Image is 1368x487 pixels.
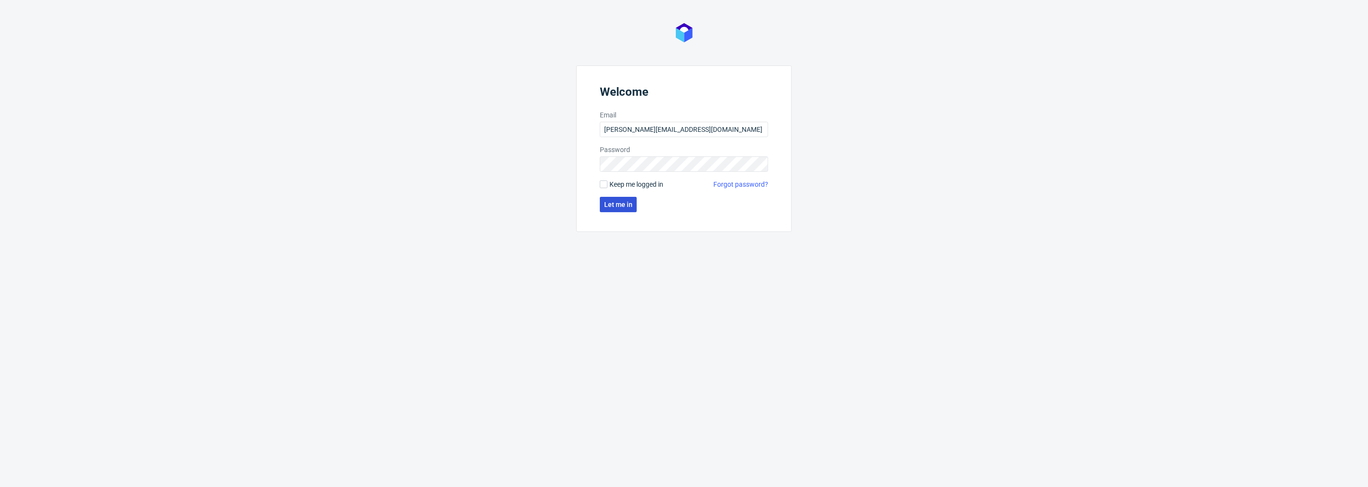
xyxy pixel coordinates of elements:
[600,122,768,137] input: you@youremail.com
[600,85,768,103] header: Welcome
[600,145,768,154] label: Password
[604,201,633,208] span: Let me in
[609,179,663,189] span: Keep me logged in
[600,197,637,212] button: Let me in
[713,179,768,189] a: Forgot password?
[600,110,768,120] label: Email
